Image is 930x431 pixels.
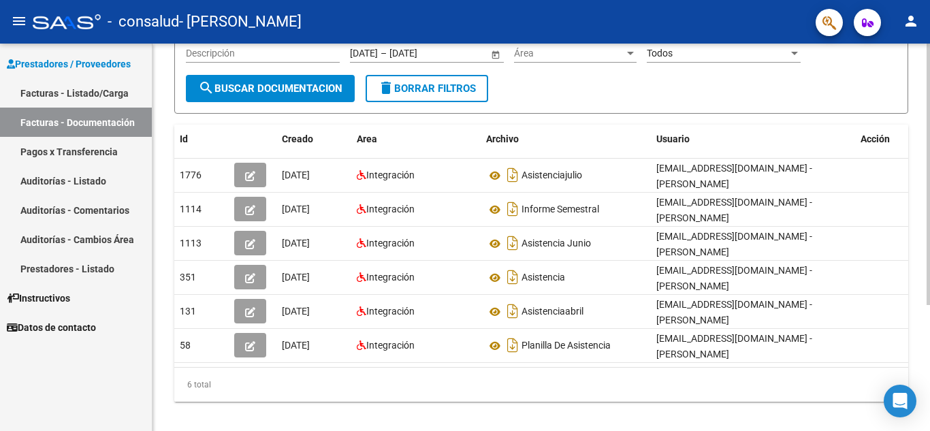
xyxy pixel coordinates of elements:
[522,204,599,215] span: Informe Semestral
[656,197,812,223] span: [EMAIL_ADDRESS][DOMAIN_NAME] - [PERSON_NAME]
[656,133,690,144] span: Usuario
[180,340,191,351] span: 58
[855,125,923,154] datatable-header-cell: Acción
[522,238,591,249] span: Asistencia Junio
[488,47,502,61] button: Open calendar
[7,291,70,306] span: Instructivos
[282,170,310,180] span: [DATE]
[378,82,476,95] span: Borrar Filtros
[282,133,313,144] span: Creado
[276,125,351,154] datatable-header-cell: Creado
[366,75,488,102] button: Borrar Filtros
[381,48,387,59] span: –
[504,266,522,288] i: Descargar documento
[7,57,131,71] span: Prestadores / Proveedores
[504,232,522,254] i: Descargar documento
[282,272,310,283] span: [DATE]
[174,368,908,402] div: 6 total
[486,133,519,144] span: Archivo
[7,320,96,335] span: Datos de contacto
[656,333,812,360] span: [EMAIL_ADDRESS][DOMAIN_NAME] - [PERSON_NAME]
[366,204,415,214] span: Integración
[481,125,651,154] datatable-header-cell: Archivo
[522,306,583,317] span: Asistenciaabril
[504,300,522,322] i: Descargar documento
[186,75,355,102] button: Buscar Documentacion
[389,48,456,59] input: End date
[884,385,916,417] div: Open Intercom Messenger
[108,7,179,37] span: - consalud
[351,125,481,154] datatable-header-cell: Area
[366,272,415,283] span: Integración
[504,198,522,220] i: Descargar documento
[647,48,673,59] span: Todos
[651,125,855,154] datatable-header-cell: Usuario
[179,7,302,37] span: - [PERSON_NAME]
[198,80,214,96] mat-icon: search
[282,204,310,214] span: [DATE]
[198,82,342,95] span: Buscar Documentacion
[174,125,229,154] datatable-header-cell: Id
[522,170,582,181] span: Asistenciajulio
[522,340,611,351] span: Planilla De Asistencia
[656,265,812,291] span: [EMAIL_ADDRESS][DOMAIN_NAME] - [PERSON_NAME]
[366,340,415,351] span: Integración
[903,13,919,29] mat-icon: person
[282,340,310,351] span: [DATE]
[366,238,415,249] span: Integración
[180,238,202,249] span: 1113
[378,80,394,96] mat-icon: delete
[861,133,890,144] span: Acción
[11,13,27,29] mat-icon: menu
[504,164,522,186] i: Descargar documento
[180,204,202,214] span: 1114
[366,170,415,180] span: Integración
[522,272,565,283] span: Asistencia
[656,231,812,257] span: [EMAIL_ADDRESS][DOMAIN_NAME] - [PERSON_NAME]
[350,48,378,59] input: Start date
[504,334,522,356] i: Descargar documento
[282,306,310,317] span: [DATE]
[514,48,624,59] span: Área
[357,133,377,144] span: Area
[180,133,188,144] span: Id
[656,163,812,189] span: [EMAIL_ADDRESS][DOMAIN_NAME] - [PERSON_NAME]
[180,272,196,283] span: 351
[656,299,812,325] span: [EMAIL_ADDRESS][DOMAIN_NAME] - [PERSON_NAME]
[366,306,415,317] span: Integración
[180,306,196,317] span: 131
[282,238,310,249] span: [DATE]
[180,170,202,180] span: 1776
